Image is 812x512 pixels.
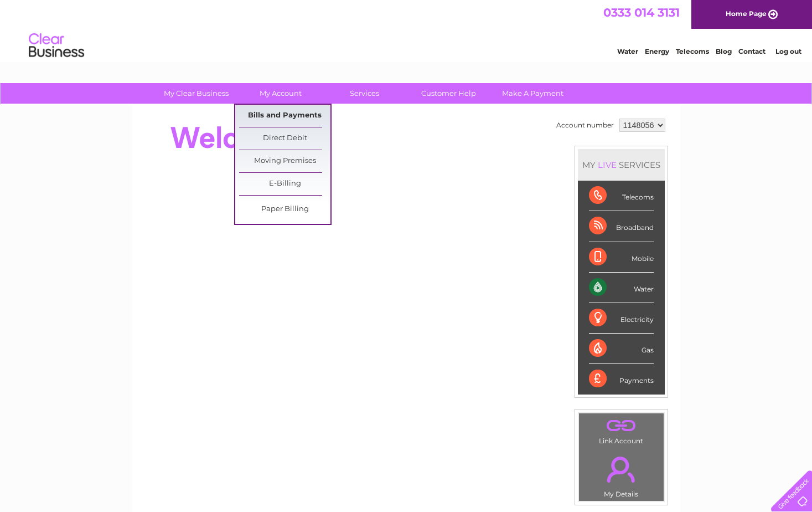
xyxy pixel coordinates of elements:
div: MY SERVICES [578,149,665,181]
a: Services [319,83,410,104]
td: Link Account [578,413,664,448]
a: . [582,450,661,489]
div: Electricity [589,303,654,334]
td: Account number [554,116,617,135]
div: Clear Business is a trading name of Verastar Limited (registered in [GEOGRAPHIC_DATA] No. 3667643... [145,6,668,54]
div: Mobile [589,242,654,273]
a: Water [617,47,638,55]
a: 0333 014 3131 [603,6,680,19]
img: logo.png [28,29,85,63]
a: Paper Billing [239,198,330,221]
a: My Account [235,83,326,104]
a: My Clear Business [151,83,242,104]
a: Blog [716,47,732,55]
td: My Details [578,447,664,501]
a: Energy [645,47,669,55]
a: Direct Debit [239,127,330,150]
div: Payments [589,364,654,394]
div: LIVE [596,160,619,170]
a: Make A Payment [487,83,578,104]
a: Bills and Payments [239,105,330,127]
a: Moving Premises [239,150,330,172]
a: Log out [775,47,801,55]
div: Broadband [589,211,654,242]
a: Customer Help [403,83,494,104]
a: Telecoms [676,47,709,55]
a: . [582,416,661,436]
div: Gas [589,334,654,364]
a: E-Billing [239,173,330,195]
div: Telecoms [589,181,654,211]
a: Contact [738,47,766,55]
div: Water [589,273,654,303]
